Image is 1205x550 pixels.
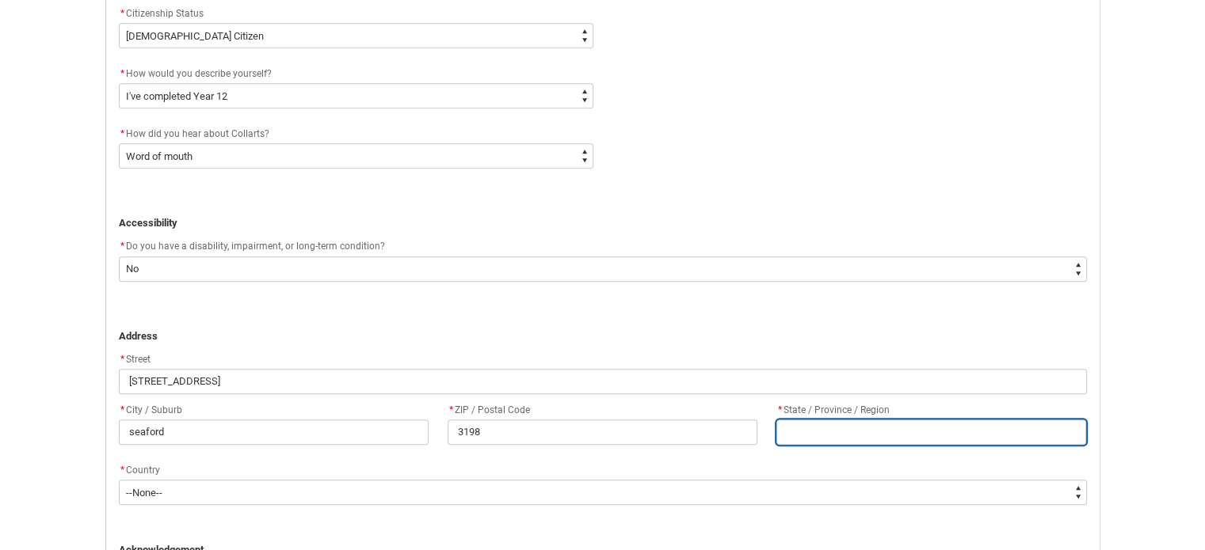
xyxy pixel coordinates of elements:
[120,8,124,19] abbr: required
[120,404,124,415] abbr: required
[449,404,453,415] abbr: required
[120,128,124,139] abbr: required
[120,465,124,476] abbr: required
[119,330,158,342] strong: Address
[126,128,269,139] span: How did you hear about Collarts?
[120,241,124,252] abbr: required
[119,354,151,365] span: Street
[120,68,124,79] abbr: required
[776,404,890,415] span: State / Province / Region
[120,354,124,365] abbr: required
[126,465,160,476] span: Country
[119,404,182,415] span: City / Suburb
[119,217,177,229] strong: Accessibility
[778,404,782,415] abbr: required
[126,68,272,79] span: How would you describe yourself?
[126,241,385,252] span: Do you have a disability, impairment, or long-term condition?
[126,8,204,19] span: Citizenship Status
[448,404,530,415] span: ZIP / Postal Code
